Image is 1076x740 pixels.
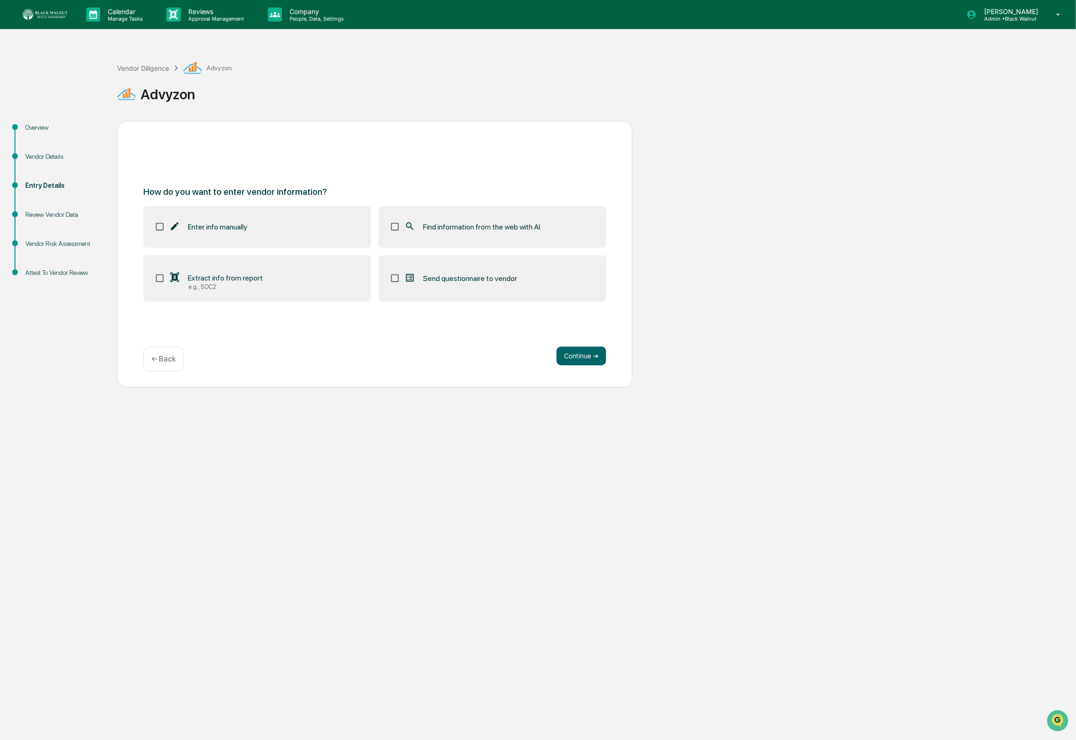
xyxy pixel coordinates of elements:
[181,7,249,15] p: Reviews
[9,211,17,218] div: 🔎
[557,347,606,365] button: Continue ➔
[100,7,148,15] p: Calendar
[25,181,102,191] div: Entry Details
[9,193,17,200] div: 🖐️
[19,210,59,219] span: Data Lookup
[25,152,102,162] div: Vendor Details
[183,59,202,77] img: Vendor Logo
[93,233,113,240] span: Pylon
[9,20,171,35] p: How can we help?
[25,268,102,278] div: Attest To Vendor Review
[188,283,263,290] div: e.g., SOC2
[6,188,64,205] a: 🖐️Preclearance
[25,123,102,133] div: Overview
[9,104,63,112] div: Past conversations
[31,153,50,161] span: [DATE]
[977,7,1043,15] p: [PERSON_NAME]
[42,72,154,81] div: Start new chat
[183,59,232,77] div: Advyzon
[423,222,540,231] span: Find information from the web with AI
[25,239,102,249] div: Vendor Risk Assessment
[77,192,116,201] span: Attestations
[25,210,102,220] div: Review Vendor Data
[31,128,50,135] span: [DATE]
[20,72,37,89] img: 8933085812038_c878075ebb4cc5468115_72.jpg
[423,274,517,283] span: Send questionnaire to vendor
[9,72,26,89] img: 1746055101610-c473b297-6a78-478c-a979-82029cc54cd1
[117,85,1071,104] div: Advyzon
[68,193,75,200] div: 🗄️
[66,232,113,240] a: Powered byPylon
[100,15,148,22] p: Manage Tasks
[151,355,176,363] p: ← Back
[188,222,247,231] span: Enter info manually
[977,15,1043,22] p: Admin • Black Walnut
[188,274,263,282] span: Extract info from report
[143,186,606,197] p: How do you want to enter vendor information?
[42,81,129,89] div: We're available if you need us!
[282,15,349,22] p: People, Data, Settings
[282,7,349,15] p: Company
[117,85,136,104] img: Vendor Logo
[6,206,63,223] a: 🔎Data Lookup
[1046,709,1071,734] iframe: Open customer support
[159,75,171,86] button: Start new chat
[145,103,171,114] button: See all
[64,188,120,205] a: 🗄️Attestations
[117,64,169,72] div: Vendor Diligence
[22,9,67,20] img: logo
[19,192,60,201] span: Preclearance
[181,15,249,22] p: Approval Management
